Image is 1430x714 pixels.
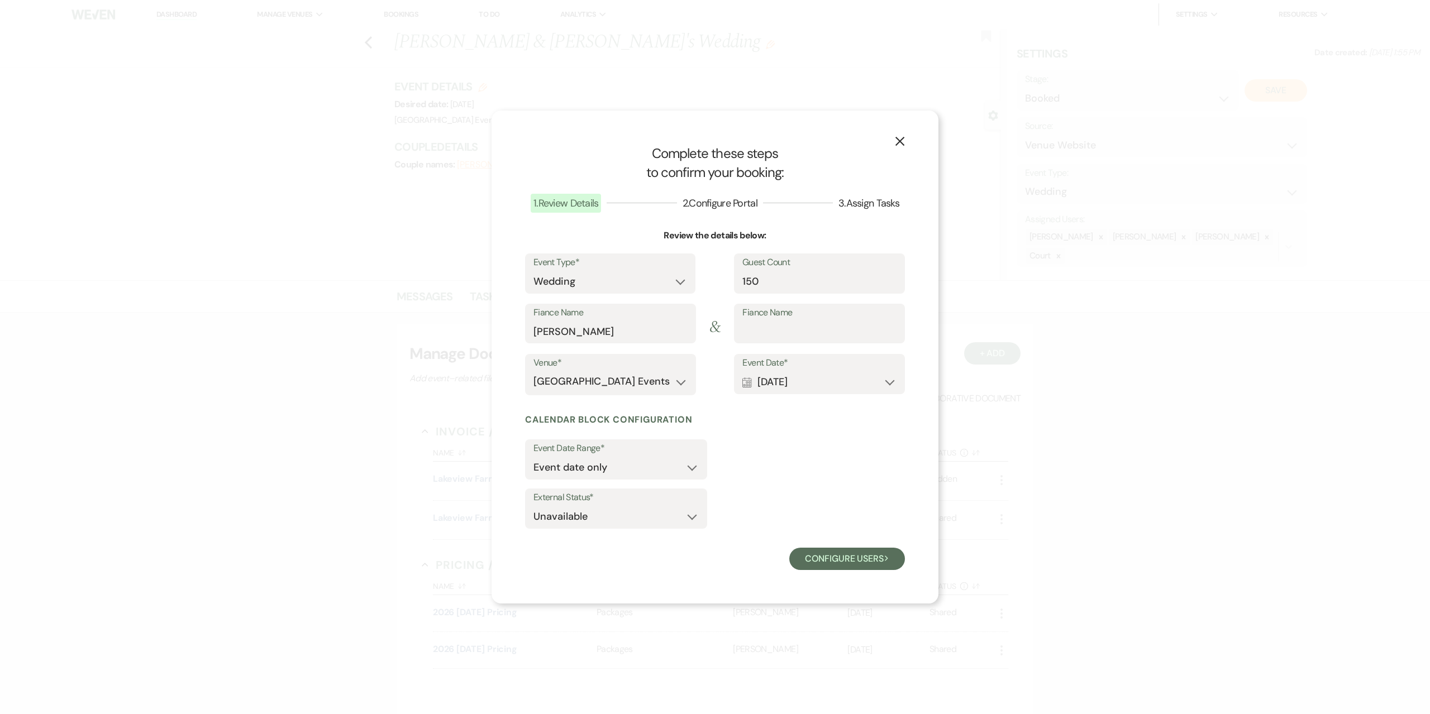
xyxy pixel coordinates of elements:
[833,198,905,208] button: 3.Assign Tasks
[533,440,699,457] label: Event Date Range*
[533,255,687,271] label: Event Type*
[742,255,897,271] label: Guest Count
[742,371,897,393] button: [DATE]
[525,414,905,426] h6: Calendar block configuration
[525,229,905,242] h3: Review the details below:
[683,197,757,210] span: 2 . Configure Portal
[531,194,601,213] span: 1 . Review Details
[742,305,897,321] label: Fiance Name
[533,490,699,506] label: External Status*
[696,315,735,354] span: &
[677,198,763,208] button: 2.Configure Portal
[525,198,607,208] button: 1.Review Details
[525,144,905,181] h1: Complete these steps to confirm your booking:
[838,197,899,210] span: 3 . Assign Tasks
[533,355,688,371] label: Venue*
[533,305,688,321] label: Fiance Name
[742,355,897,371] label: Event Date*
[789,548,905,570] button: Configure users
